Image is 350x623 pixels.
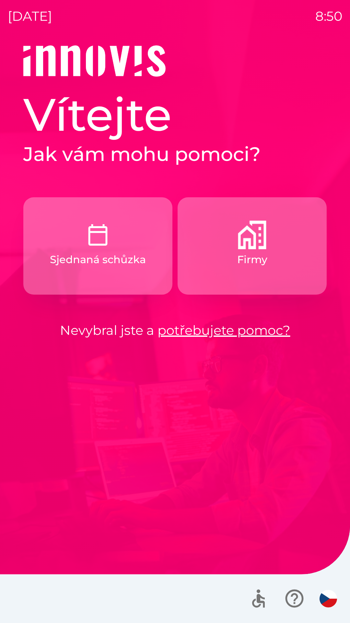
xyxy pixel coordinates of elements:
img: c9327dbc-1a48-4f3f-9883-117394bbe9e6.png [84,221,112,249]
a: potřebujete pomoc? [157,322,290,338]
p: 8:50 [315,6,342,26]
button: Sjednaná schůzka [23,197,172,295]
p: Sjednaná schůzka [50,252,146,267]
p: Nevybral jste a [23,321,327,340]
img: Logo [23,45,327,77]
img: 9a63d080-8abe-4a1b-b674-f4d7141fb94c.png [238,221,266,249]
button: Firmy [178,197,327,295]
img: cs flag [320,590,337,607]
h1: Vítejte [23,87,327,142]
p: Firmy [237,252,267,267]
h2: Jak vám mohu pomoci? [23,142,327,166]
p: [DATE] [8,6,52,26]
